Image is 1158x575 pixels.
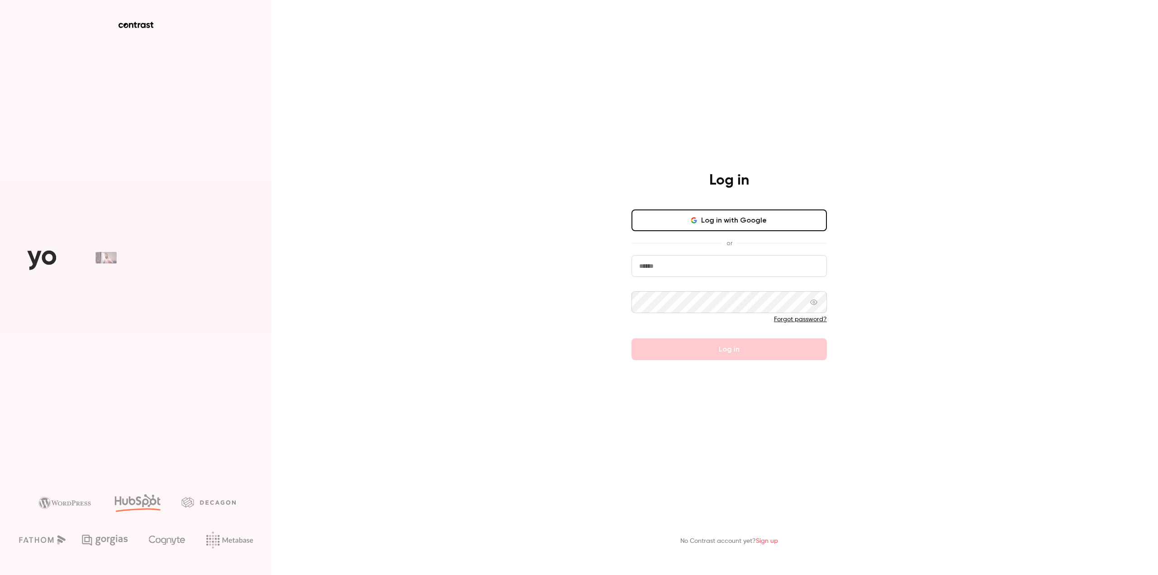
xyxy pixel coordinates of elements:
[774,316,827,323] a: Forgot password?
[709,171,749,190] h4: Log in
[722,238,737,248] span: or
[181,497,236,507] img: decagon
[631,209,827,231] button: Log in with Google
[756,538,778,544] a: Sign up
[680,537,778,546] p: No Contrast account yet?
